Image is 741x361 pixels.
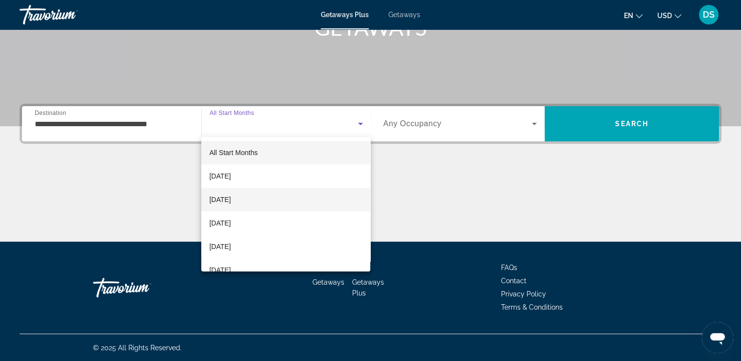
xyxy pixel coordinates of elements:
[209,170,231,182] span: [DATE]
[209,217,231,229] span: [DATE]
[209,264,231,276] span: [DATE]
[209,149,258,157] span: All Start Months
[209,241,231,252] span: [DATE]
[209,194,231,205] span: [DATE]
[702,322,733,353] iframe: Button to launch messaging window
